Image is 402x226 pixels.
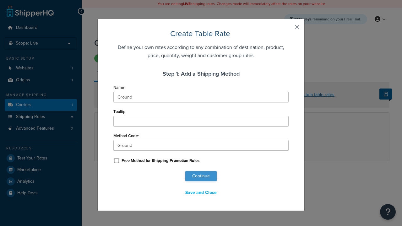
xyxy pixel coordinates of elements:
[113,109,126,114] label: Tooltip
[113,133,139,138] label: Method Code
[185,171,217,181] button: Continue
[113,29,289,39] h2: Create Table Rate
[113,85,126,90] label: Name
[181,187,221,198] button: Save and Close
[113,70,289,78] h4: Step 1: Add a Shipping Method
[122,158,199,164] label: Free Method for Shipping Promotion Rules
[113,43,289,60] h5: Define your own rates according to any combination of destination, product, price, quantity, weig...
